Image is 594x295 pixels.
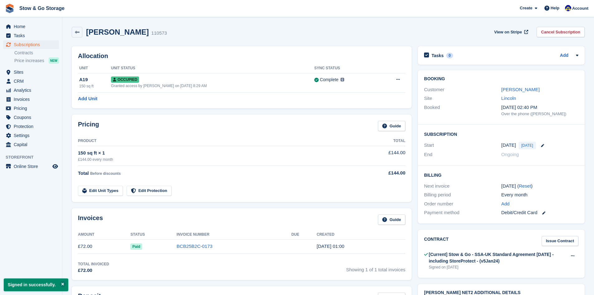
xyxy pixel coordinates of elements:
div: Total Invoiced [78,261,109,267]
th: Total [355,136,405,146]
a: menu [3,40,59,49]
div: £72.00 [78,267,109,274]
div: Payment method [424,209,501,216]
span: [DATE] [519,142,536,149]
h2: Invoices [78,214,103,225]
span: View on Stripe [494,29,522,35]
td: £144.00 [355,146,405,165]
a: menu [3,162,59,171]
th: Product [78,136,355,146]
a: [PERSON_NAME] [501,87,540,92]
div: 150 sq ft [79,83,111,89]
a: Edit Unit Types [78,186,123,196]
div: 110573 [151,30,167,37]
h2: Tasks [432,53,444,58]
div: Over the phone ([PERSON_NAME]) [501,111,578,117]
div: Customer [424,86,501,93]
th: Invoice Number [176,230,291,240]
img: Rob Good-Stephenson [565,5,571,11]
span: Invoices [14,95,51,104]
a: View on Stripe [492,27,529,37]
span: Settings [14,131,51,140]
div: End [424,151,501,158]
a: menu [3,104,59,113]
span: Online Store [14,162,51,171]
th: Sync Status [314,63,378,73]
a: menu [3,95,59,104]
a: Guide [378,214,405,225]
div: Site [424,95,501,102]
a: menu [3,113,59,122]
th: Due [291,230,316,240]
a: Contracts [14,50,59,56]
div: Billing period [424,191,501,199]
a: Cancel Subscription [537,27,585,37]
a: menu [3,86,59,95]
p: Signed in successfully. [4,278,68,291]
a: Add [560,52,568,59]
div: £144.00 [355,170,405,177]
span: Total [78,170,89,176]
a: Guide [378,121,405,131]
th: Status [130,230,176,240]
div: Signed on [DATE] [429,264,567,270]
span: Occupied [111,76,139,83]
a: Lincoln [501,96,516,101]
a: menu [3,22,59,31]
span: Ongoing [501,152,519,157]
span: Capital [14,140,51,149]
time: 2025-09-29 00:00:00 UTC [501,142,516,149]
div: Order number [424,200,501,208]
a: Issue Contract [542,236,578,246]
a: menu [3,77,59,86]
div: 150 sq ft × 1 [78,150,355,157]
span: Account [572,5,588,12]
img: icon-info-grey-7440780725fd019a000dd9b08b2336e03edf1995a4989e88bcd33f0948082b44.svg [340,78,344,81]
span: Storefront [6,154,62,160]
div: [Current] Stow & Go - SSA-UK Standard Agreement [DATE] - including StoreProtect - (v5Jan24) [429,251,567,264]
a: BCB25B2C-0173 [176,243,212,249]
span: Home [14,22,51,31]
span: Sites [14,68,51,76]
time: 2025-09-29 00:00:24 UTC [317,243,345,249]
div: 0 [446,53,453,58]
a: menu [3,68,59,76]
span: Subscriptions [14,40,51,49]
a: Reset [519,183,531,189]
a: menu [3,140,59,149]
h2: [PERSON_NAME] [86,28,149,36]
div: Complete [320,76,339,83]
div: NEW [49,57,59,64]
div: A19 [79,76,111,83]
th: Unit Status [111,63,314,73]
h2: Pricing [78,121,99,131]
a: Price increases NEW [14,57,59,64]
th: Amount [78,230,130,240]
th: Created [317,230,405,240]
a: menu [3,31,59,40]
div: Start [424,142,501,149]
h2: Subscription [424,131,578,137]
div: Booked [424,104,501,117]
span: Analytics [14,86,51,95]
div: [DATE] ( ) [501,183,578,190]
a: menu [3,122,59,131]
a: menu [3,131,59,140]
div: Next invoice [424,183,501,190]
span: Protection [14,122,51,131]
span: Paid [130,243,142,250]
span: Before discounts [90,171,121,176]
h2: Contract [424,236,449,246]
span: Coupons [14,113,51,122]
span: Price increases [14,58,44,64]
a: Stow & Go Storage [17,3,67,13]
span: CRM [14,77,51,86]
span: Pricing [14,104,51,113]
span: Help [551,5,559,11]
a: Preview store [51,163,59,170]
a: Add Unit [78,95,97,102]
h2: Allocation [78,52,405,60]
td: £72.00 [78,239,130,253]
h2: Booking [424,76,578,81]
span: Tasks [14,31,51,40]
